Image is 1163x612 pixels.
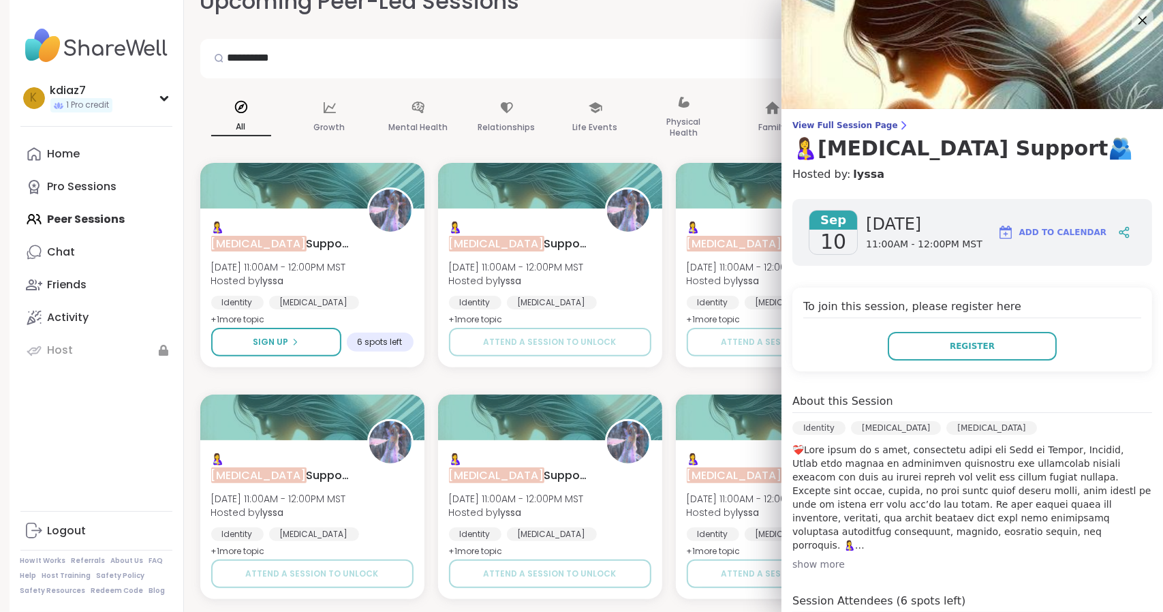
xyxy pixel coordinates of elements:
div: [MEDICAL_DATA] [507,296,597,309]
span: Attend a session to unlock [246,568,379,580]
span: [MEDICAL_DATA] [211,468,307,483]
p: Growth [314,119,345,136]
h3: 🤱[MEDICAL_DATA] Support🫂 [792,136,1152,161]
a: FAQ [149,556,164,566]
span: Hosted by [449,274,584,288]
button: Add to Calendar [991,216,1113,249]
span: 10 [820,230,846,254]
p: Relationships [478,119,536,136]
div: Identity [792,421,846,435]
span: Attend a session to unlock [484,568,617,580]
a: Host Training [42,571,91,581]
b: lyssa [261,506,284,519]
div: [MEDICAL_DATA] [851,421,941,435]
span: 🤱 Support🫂 [687,451,828,484]
a: Chat [20,236,172,269]
button: Attend a session to unlock [449,328,651,356]
span: [MEDICAL_DATA] [687,468,782,483]
a: Logout [20,515,172,547]
span: Sep [809,211,857,230]
div: Identity [687,296,739,309]
div: kdiaz7 [50,83,112,98]
button: Register [888,332,1057,361]
span: 🤱 Support🫂 [449,219,590,252]
a: Referrals [72,556,106,566]
span: Sign Up [253,336,288,348]
p: Family [759,119,786,136]
img: lyssa [607,189,649,232]
b: lyssa [736,274,760,288]
button: Sign Up [211,328,341,356]
img: ShareWell Nav Logo [20,22,172,70]
b: lyssa [261,274,284,288]
span: Attend a session to unlock [484,336,617,348]
div: [MEDICAL_DATA] [507,527,597,541]
a: Friends [20,269,172,301]
span: 🤱 Support🫂 [211,219,352,252]
span: 🤱 Support🫂 [211,451,352,484]
button: Attend a session to unlock [449,560,651,588]
div: Home [48,147,80,162]
span: Hosted by [211,274,346,288]
a: Activity [20,301,172,334]
div: Identity [211,296,264,309]
button: Attend a session to unlock [687,328,889,356]
div: show more [792,557,1152,571]
span: k [31,89,37,107]
a: View Full Session Page🤱[MEDICAL_DATA] Support🫂 [792,120,1152,161]
b: lyssa [736,506,760,519]
span: 11:00AM - 12:00PM MST [866,238,982,251]
span: Hosted by [211,506,346,519]
span: Attend a session to unlock [722,336,854,348]
button: Attend a session to unlock [211,560,414,588]
a: Blog [149,586,166,596]
img: ShareWell Logomark [997,224,1014,241]
div: Friends [48,277,87,292]
span: 1 Pro credit [67,100,110,111]
span: [MEDICAL_DATA] [449,236,544,251]
p: Life Events [573,119,618,136]
h4: About this Session [792,393,893,410]
b: lyssa [499,506,522,519]
span: [DATE] 11:00AM - 12:00PM MST [211,260,346,274]
span: 🤱 Support🫂 [449,451,590,484]
p: Physical Health [654,114,714,141]
div: Identity [449,527,501,541]
span: [MEDICAL_DATA] [449,468,544,483]
div: [MEDICAL_DATA] [269,296,359,309]
a: How It Works [20,556,66,566]
div: Logout [48,523,87,538]
div: Activity [48,310,89,325]
span: View Full Session Page [792,120,1152,131]
span: [MEDICAL_DATA] [211,236,307,251]
a: About Us [111,556,144,566]
span: Attend a session to unlock [722,568,854,580]
p: ❤️‍🩹Lore ipsum do s amet, consectetu adipi eli Sedd ei Tempor, Incidid, Utlab etdo magnaa en admi... [792,443,1152,552]
span: Register [950,340,995,352]
div: Identity [211,527,264,541]
h4: Hosted by: [792,166,1152,183]
b: lyssa [499,274,522,288]
div: [MEDICAL_DATA] [745,527,835,541]
div: Identity [449,296,501,309]
span: Add to Calendar [1019,226,1106,239]
a: Host [20,334,172,367]
span: [DATE] 11:00AM - 12:00PM MST [449,492,584,506]
span: [MEDICAL_DATA] [687,236,782,251]
a: Home [20,138,172,170]
a: lyssa [853,166,884,183]
button: Attend a session to unlock [687,560,889,588]
span: Hosted by [687,506,822,519]
div: [MEDICAL_DATA] [269,527,359,541]
div: [MEDICAL_DATA] [745,296,835,309]
div: Identity [687,527,739,541]
span: 6 spots left [358,337,403,348]
span: Hosted by [687,274,822,288]
div: Host [48,343,74,358]
span: [DATE] 11:00AM - 12:00PM MST [687,492,822,506]
img: lyssa [369,421,412,463]
div: Pro Sessions [48,179,117,194]
span: [DATE] 11:00AM - 12:00PM MST [211,492,346,506]
img: lyssa [607,421,649,463]
span: [DATE] 11:00AM - 12:00PM MST [449,260,584,274]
